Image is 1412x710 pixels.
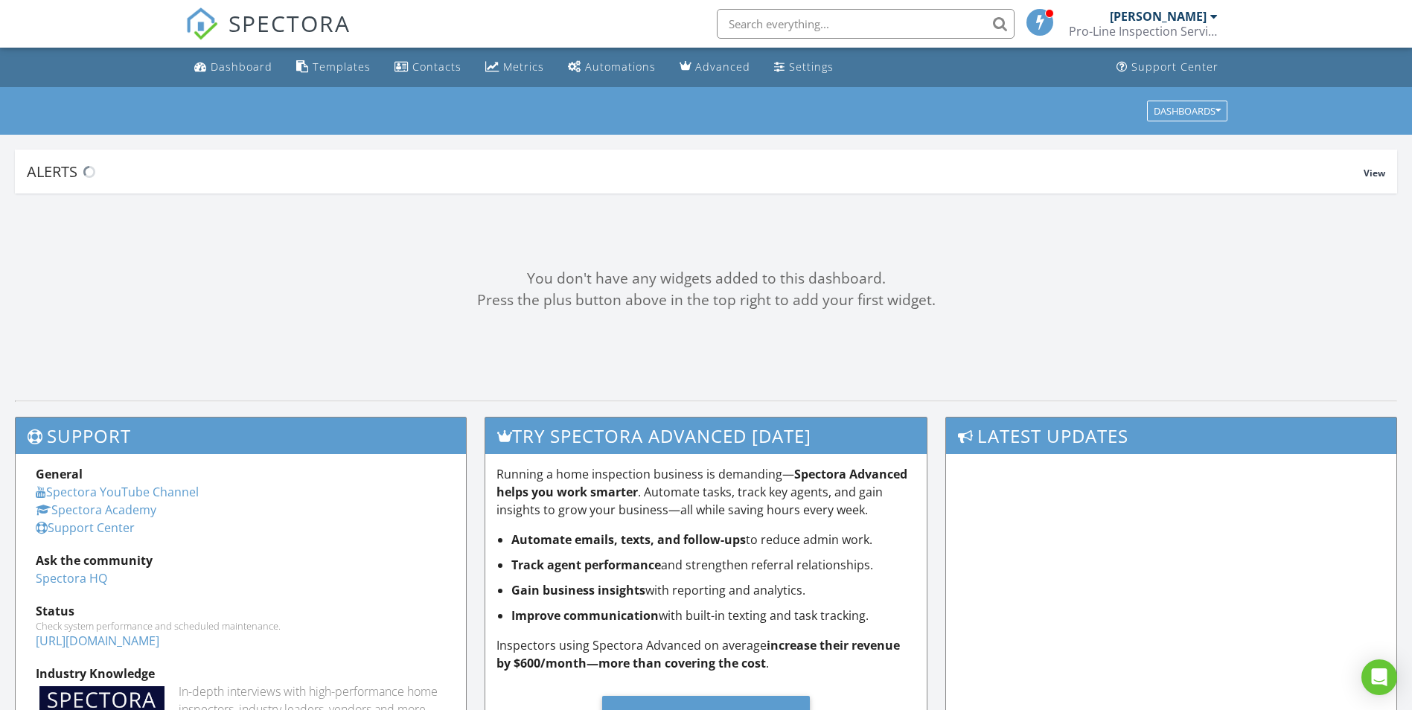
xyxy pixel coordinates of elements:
[1147,100,1227,121] button: Dashboards
[1069,24,1218,39] div: Pro-Line Inspection Services.
[496,466,907,500] strong: Spectora Advanced helps you work smarter
[185,20,351,51] a: SPECTORA
[229,7,351,39] span: SPECTORA
[1154,106,1221,116] div: Dashboards
[27,161,1364,182] div: Alerts
[511,557,661,573] strong: Track agent performance
[946,418,1396,454] h3: Latest Updates
[511,531,916,549] li: to reduce admin work.
[36,502,156,518] a: Spectora Academy
[503,60,544,74] div: Metrics
[485,418,927,454] h3: Try spectora advanced [DATE]
[585,60,656,74] div: Automations
[695,60,750,74] div: Advanced
[412,60,461,74] div: Contacts
[511,607,659,624] strong: Improve communication
[36,466,83,482] strong: General
[674,54,756,81] a: Advanced
[511,581,916,599] li: with reporting and analytics.
[1364,167,1385,179] span: View
[562,54,662,81] a: Automations (Basic)
[36,602,446,620] div: Status
[496,465,916,519] p: Running a home inspection business is demanding— . Automate tasks, track key agents, and gain ins...
[511,582,645,598] strong: Gain business insights
[768,54,840,81] a: Settings
[1110,9,1207,24] div: [PERSON_NAME]
[36,570,107,586] a: Spectora HQ
[36,519,135,536] a: Support Center
[36,484,199,500] a: Spectora YouTube Channel
[290,54,377,81] a: Templates
[185,7,218,40] img: The Best Home Inspection Software - Spectora
[496,637,900,671] strong: increase their revenue by $600/month—more than covering the cost
[1111,54,1224,81] a: Support Center
[511,531,746,548] strong: Automate emails, texts, and follow-ups
[389,54,467,81] a: Contacts
[188,54,278,81] a: Dashboard
[15,268,1397,290] div: You don't have any widgets added to this dashboard.
[717,9,1015,39] input: Search everything...
[36,665,446,682] div: Industry Knowledge
[36,551,446,569] div: Ask the community
[36,620,446,632] div: Check system performance and scheduled maintenance.
[15,290,1397,311] div: Press the plus button above in the top right to add your first widget.
[36,633,159,649] a: [URL][DOMAIN_NAME]
[789,60,834,74] div: Settings
[313,60,371,74] div: Templates
[511,556,916,574] li: and strengthen referral relationships.
[1131,60,1218,74] div: Support Center
[496,636,916,672] p: Inspectors using Spectora Advanced on average .
[479,54,550,81] a: Metrics
[511,607,916,624] li: with built-in texting and task tracking.
[211,60,272,74] div: Dashboard
[16,418,466,454] h3: Support
[1361,659,1397,695] div: Open Intercom Messenger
